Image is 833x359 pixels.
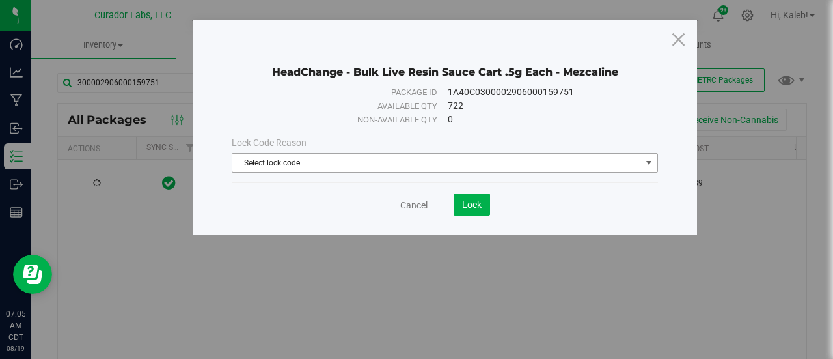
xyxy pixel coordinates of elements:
[448,113,640,126] div: 0
[462,199,482,210] span: Lock
[454,194,490,216] button: Lock
[250,100,437,113] div: Available qty
[641,154,657,172] span: select
[448,99,640,113] div: 722
[232,46,658,79] div: HeadChange - Bulk Live Resin Sauce Cart .5g Each - Mezcaline
[250,86,437,99] div: Package ID
[448,85,640,99] div: 1A40C0300002906000159751
[250,113,437,126] div: Non-available qty
[400,199,428,212] a: Cancel
[232,137,307,148] span: Lock Code Reason
[13,255,52,294] iframe: Resource center
[232,154,641,172] span: Select lock code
